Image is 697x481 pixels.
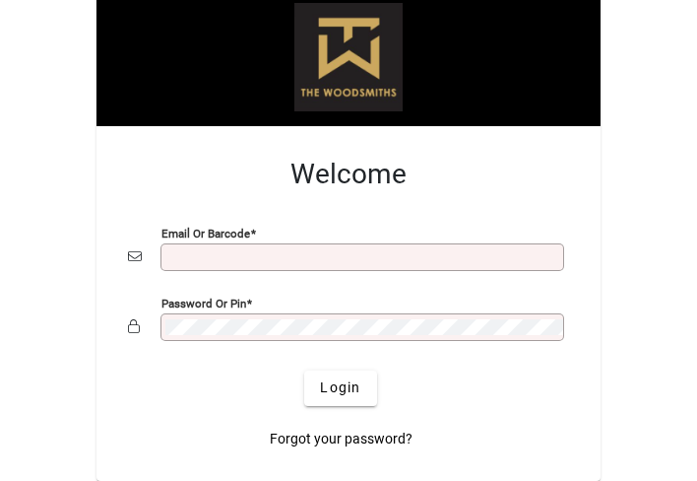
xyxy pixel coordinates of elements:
[161,296,246,309] mat-label: Password or Pin
[161,226,250,240] mat-label: Email or Barcode
[320,378,360,398] span: Login
[262,422,420,457] a: Forgot your password?
[128,158,569,191] h2: Welcome
[304,371,376,406] button: Login
[270,429,412,449] span: Forgot your password?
